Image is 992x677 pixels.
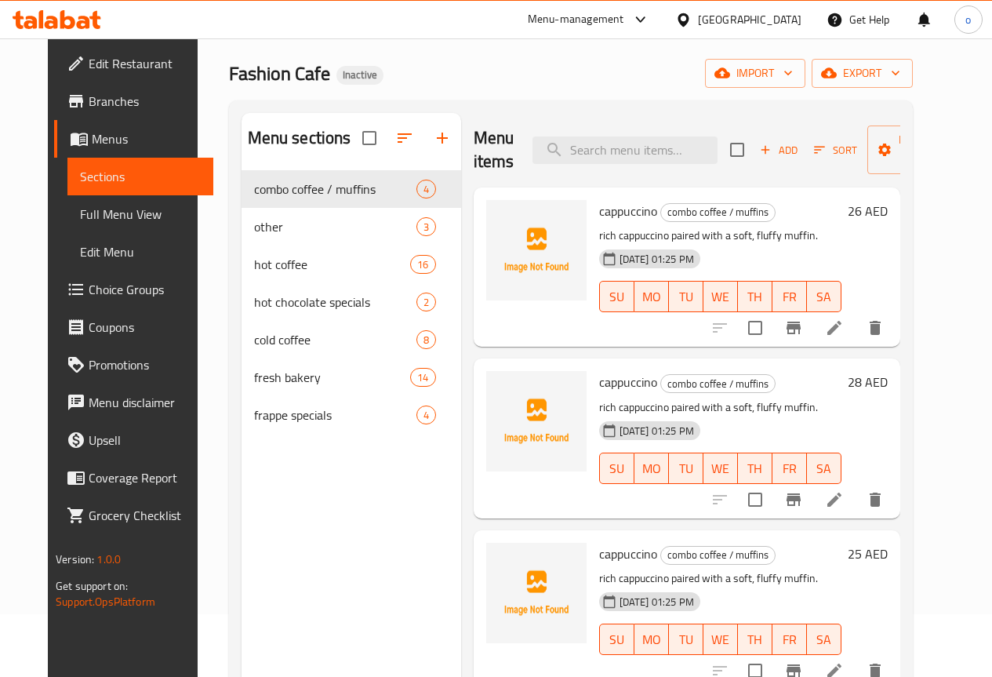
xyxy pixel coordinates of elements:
span: MO [641,286,663,308]
span: TH [744,286,766,308]
span: Promotions [89,355,201,374]
span: SA [813,628,835,651]
div: hot coffee16 [242,246,461,283]
span: Select all sections [353,122,386,155]
span: SU [606,457,628,480]
a: Menu disclaimer [54,384,213,421]
div: items [410,368,435,387]
button: MO [634,624,669,655]
h6: 25 AED [848,543,888,565]
span: Menu disclaimer [89,393,201,412]
span: Coupons [89,318,201,337]
span: Fashion Cafe [229,56,330,91]
h2: Menu items [474,126,514,173]
a: Choice Groups [54,271,213,308]
span: 14 [411,370,434,385]
span: Upsell [89,431,201,450]
a: Coupons [54,308,213,346]
a: Upsell [54,421,213,459]
div: other3 [242,208,461,246]
img: cappuccino [486,200,587,300]
span: Sort [814,141,857,159]
div: combo coffee / muffins [660,546,776,565]
span: Select section [721,133,754,166]
div: combo coffee / muffins4 [242,170,461,208]
span: Menus [92,129,201,148]
span: cappuccino [599,370,657,394]
span: TU [675,628,697,651]
a: Edit menu item [825,318,844,337]
button: FR [772,453,807,484]
span: WE [710,457,732,480]
span: Coverage Report [89,468,201,487]
input: search [532,136,718,164]
span: Add [758,141,800,159]
div: frappe specials4 [242,396,461,434]
span: combo coffee / muffins [254,180,416,198]
button: Add section [423,119,461,157]
button: MO [634,281,669,312]
span: 1.0.0 [96,549,121,570]
p: rich cappuccino paired with a soft, fluffy muffin. [599,569,841,588]
button: SU [599,281,634,312]
div: items [416,406,436,424]
span: Get support on: [56,576,128,596]
span: combo coffee / muffins [661,546,775,564]
div: Menu-management [528,10,624,29]
div: items [416,330,436,349]
button: Manage items [867,126,972,174]
button: Add [754,138,804,162]
button: FR [772,624,807,655]
img: cappuccino [486,371,587,471]
div: items [416,217,436,236]
span: SU [606,628,628,651]
span: other [254,217,416,236]
button: Sort [810,138,861,162]
span: cold coffee [254,330,416,349]
span: FR [779,628,801,651]
span: FR [779,457,801,480]
span: 3 [417,220,435,235]
span: MO [641,457,663,480]
span: [DATE] 01:25 PM [613,595,700,610]
span: Choice Groups [89,280,201,299]
div: combo coffee / muffins [660,374,776,393]
span: TH [744,628,766,651]
span: Manage items [880,130,960,169]
button: TH [738,453,772,484]
span: Full Menu View [80,205,201,224]
span: 8 [417,333,435,348]
span: combo coffee / muffins [661,375,775,393]
button: TH [738,281,772,312]
div: fresh bakery14 [242,359,461,396]
div: items [416,180,436,198]
span: Select to update [739,483,772,516]
button: Branch-specific-item [775,481,812,519]
a: Edit menu item [825,490,844,509]
button: SA [807,453,841,484]
button: FR [772,281,807,312]
a: Full Menu View [67,195,213,233]
span: cappuccino [599,542,657,566]
span: Sections [80,167,201,186]
span: o [965,11,971,28]
span: fresh bakery [254,368,411,387]
button: SA [807,624,841,655]
a: Grocery Checklist [54,497,213,534]
nav: Menu sections [242,164,461,440]
div: hot chocolate specials2 [242,283,461,321]
span: frappe specials [254,406,416,424]
span: Branches [89,92,201,111]
a: Branches [54,82,213,120]
button: Branch-specific-item [775,309,812,347]
button: TH [738,624,772,655]
span: 2 [417,295,435,310]
span: Grocery Checklist [89,506,201,525]
span: hot coffee [254,255,411,274]
h6: 28 AED [848,371,888,393]
button: delete [856,481,894,519]
span: import [718,64,793,83]
span: 4 [417,182,435,197]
